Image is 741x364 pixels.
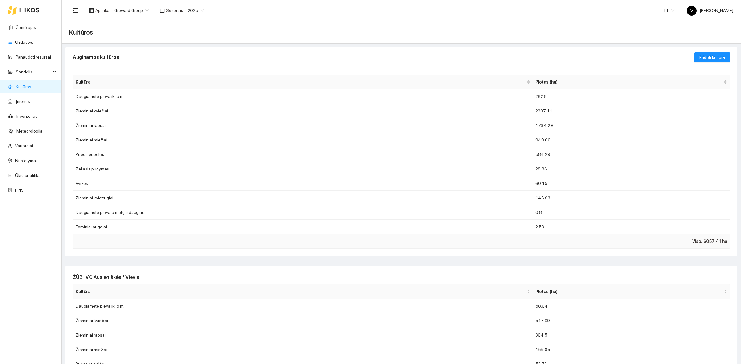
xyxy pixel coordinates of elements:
div: Auginamos kultūros [73,48,694,66]
a: Vartotojai [15,143,33,148]
td: Daugiametė pieva 5 metų ir daugiau [73,205,533,220]
span: Plotas (ha) [535,79,722,85]
span: Plotas (ha) [535,288,722,295]
span: Sandėlis [16,66,51,78]
a: Ūkio analitika [15,173,41,178]
span: Sezonas : [166,7,184,14]
td: 2.53 [533,220,730,234]
button: Pridėti kultūrą [694,52,730,62]
a: Panaudoti resursai [16,55,51,59]
td: Daugiametė pieva iki 5 m. [73,299,533,313]
td: Žieminiai rapsai [73,118,533,133]
button: menu-fold [69,4,82,17]
td: Žieminiai miežiai [73,342,533,357]
span: menu-fold [73,8,78,13]
td: Avižos [73,176,533,191]
a: Nustatymai [15,158,37,163]
td: 584.29 [533,147,730,162]
a: PPIS [15,188,24,193]
span: Kultūra [76,288,525,295]
th: this column's title is Plotas (ha),this column is sortable [533,284,730,299]
a: Inventorius [16,114,37,119]
td: 364.5 [533,328,730,342]
td: Daugiametė pieva iki 5 m. [73,89,533,104]
td: Žieminiai kviečiai [73,313,533,328]
span: [PERSON_NAME] [687,8,733,13]
td: 28.86 [533,162,730,176]
a: Įmonės [16,99,30,104]
td: Žaliasis pūdymas [73,162,533,176]
td: Tarpiniai augalai [73,220,533,234]
span: 2025 [188,6,204,15]
th: this column's title is Kultūra,this column is sortable [73,75,533,89]
td: 58.64 [533,299,730,313]
span: Aplinka : [95,7,111,14]
td: 517.39 [533,313,730,328]
th: this column's title is Plotas (ha),this column is sortable [533,75,730,89]
span: V [690,6,693,16]
td: Pupos pupelės [73,147,533,162]
td: Žieminiai kviečiai [73,104,533,118]
a: Kultūros [16,84,31,89]
td: 949.66 [533,133,730,147]
td: 282.8 [533,89,730,104]
span: Kultūros [69,27,93,37]
h2: ŽŪB "VG Ausieniškės " Vievis [73,273,730,281]
span: Groward Group [114,6,149,15]
span: LT [664,6,674,15]
td: 2207.11 [533,104,730,118]
th: this column's title is Kultūra,this column is sortable [73,284,533,299]
td: Žieminiai miežiai [73,133,533,147]
td: Žieminiai rapsai [73,328,533,342]
td: 146.93 [533,191,730,205]
td: 155.65 [533,342,730,357]
td: 0.8 [533,205,730,220]
span: Kultūra [76,79,525,85]
td: 60.15 [533,176,730,191]
span: layout [89,8,94,13]
td: 1794.29 [533,118,730,133]
span: Viso: 6057.41 ha [692,238,727,245]
span: Pridėti kultūrą [699,54,725,61]
a: Užduotys [15,40,33,45]
td: Žieminiai kvietrugiai [73,191,533,205]
span: calendar [160,8,165,13]
a: Žemėlapis [16,25,36,30]
a: Meteorologija [16,129,43,133]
